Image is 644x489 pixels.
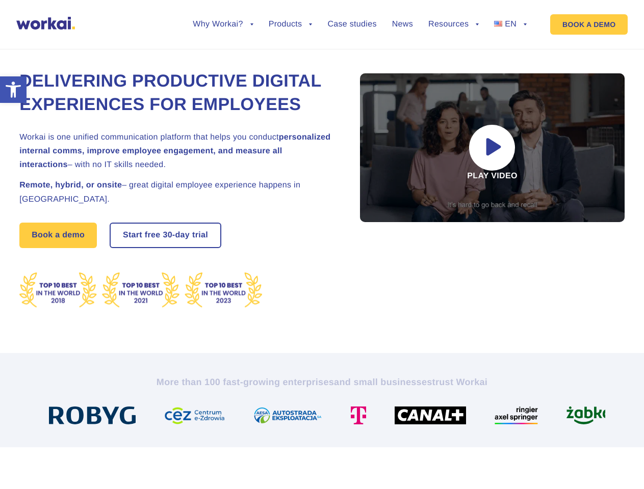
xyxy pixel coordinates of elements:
[39,376,605,388] h2: More than 100 fast-growing enterprises trust Workai
[269,20,313,29] a: Products
[19,223,97,248] a: Book a demo
[428,20,479,29] a: Resources
[19,181,122,189] strong: Remote, hybrid, or onsite
[19,70,336,117] h1: Delivering Productive Digital Experiences for Employees
[392,20,413,29] a: News
[19,178,336,206] h2: – great digital employee experience happens in [GEOGRAPHIC_DATA].
[360,73,625,222] div: Play video
[505,20,517,29] span: EN
[327,20,376,29] a: Case studies
[163,231,190,239] i: 30-day
[111,224,220,247] a: Start free30-daytrial
[193,20,253,29] a: Why Workai?
[334,377,432,387] i: and small businesses
[19,130,336,172] h2: Workai is one unified communication platform that helps you conduct – with no IT skills needed.
[19,133,330,169] strong: personalized internal comms, improve employee engagement, and measure all interactions
[550,14,628,35] a: BOOK A DEMO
